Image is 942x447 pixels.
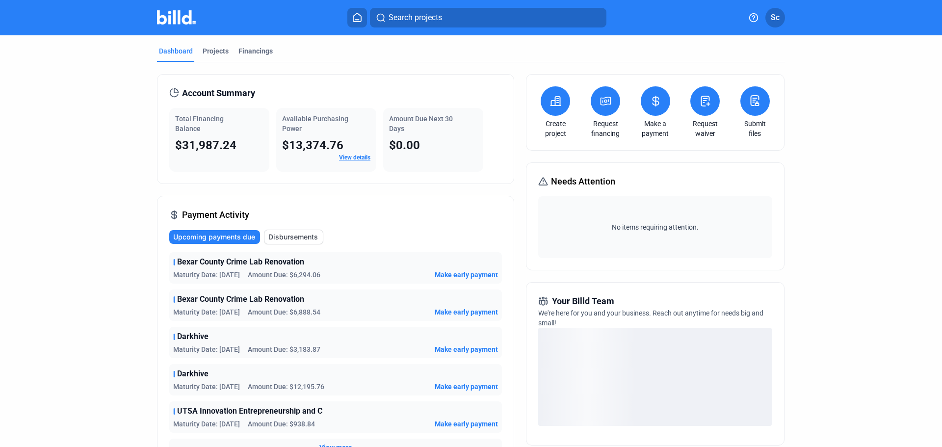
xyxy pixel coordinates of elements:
span: Maturity Date: [DATE] [173,270,240,280]
div: loading [538,328,772,426]
button: Upcoming payments due [169,230,260,244]
span: Account Summary [182,86,255,100]
button: Disbursements [264,230,323,244]
span: We're here for you and your business. Reach out anytime for needs big and small! [538,309,763,327]
img: Billd Company Logo [157,10,196,25]
button: Make early payment [435,344,498,354]
span: Payment Activity [182,208,249,222]
span: Maturity Date: [DATE] [173,307,240,317]
span: Amount Due: $6,294.06 [248,270,320,280]
span: Total Financing Balance [175,115,224,132]
span: Sc [771,12,780,24]
span: UTSA Innovation Entrepreneurship and C [177,405,322,417]
span: Darkhive [177,368,209,380]
span: Needs Attention [551,175,615,188]
button: Make early payment [435,307,498,317]
span: Maturity Date: [DATE] [173,344,240,354]
span: $13,374.76 [282,138,343,152]
button: Make early payment [435,382,498,392]
span: Search projects [389,12,442,24]
span: Amount Due: $12,195.76 [248,382,324,392]
span: Bexar County Crime Lab Renovation [177,256,304,268]
span: $31,987.24 [175,138,236,152]
span: Upcoming payments due [173,232,255,242]
span: Amount Due: $3,183.87 [248,344,320,354]
button: Sc [765,8,785,27]
span: Available Purchasing Power [282,115,348,132]
span: Darkhive [177,331,209,342]
a: Request waiver [688,119,722,138]
span: Amount Due Next 30 Days [389,115,453,132]
span: Maturity Date: [DATE] [173,419,240,429]
div: Financings [238,46,273,56]
button: Make early payment [435,270,498,280]
a: Request financing [588,119,623,138]
button: Make early payment [435,419,498,429]
a: Make a payment [638,119,673,138]
span: Bexar County Crime Lab Renovation [177,293,304,305]
button: Search projects [370,8,606,27]
span: Your Billd Team [552,294,614,308]
div: Projects [203,46,229,56]
span: $0.00 [389,138,420,152]
div: Dashboard [159,46,193,56]
a: View details [339,154,370,161]
span: No items requiring attention. [542,222,768,232]
span: Disbursements [268,232,318,242]
a: Submit files [738,119,772,138]
span: Amount Due: $938.84 [248,419,315,429]
span: Maturity Date: [DATE] [173,382,240,392]
a: Create project [538,119,573,138]
span: Amount Due: $6,888.54 [248,307,320,317]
